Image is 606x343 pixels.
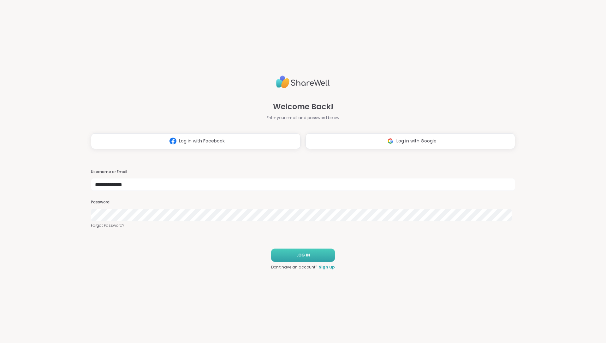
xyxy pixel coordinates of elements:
a: Forgot Password? [91,223,515,228]
h3: Password [91,200,515,205]
a: Sign up [319,264,335,270]
h3: Username or Email [91,169,515,175]
span: Log in with Facebook [179,138,225,144]
span: Welcome Back! [273,101,333,112]
img: ShareWell Logomark [167,135,179,147]
span: LOG IN [296,252,310,258]
span: Log in with Google [396,138,437,144]
img: ShareWell Logo [276,73,330,91]
span: Enter your email and password below [267,115,339,121]
span: Don't have an account? [271,264,318,270]
img: ShareWell Logomark [384,135,396,147]
button: Log in with Google [306,133,515,149]
button: Log in with Facebook [91,133,300,149]
button: LOG IN [271,249,335,262]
